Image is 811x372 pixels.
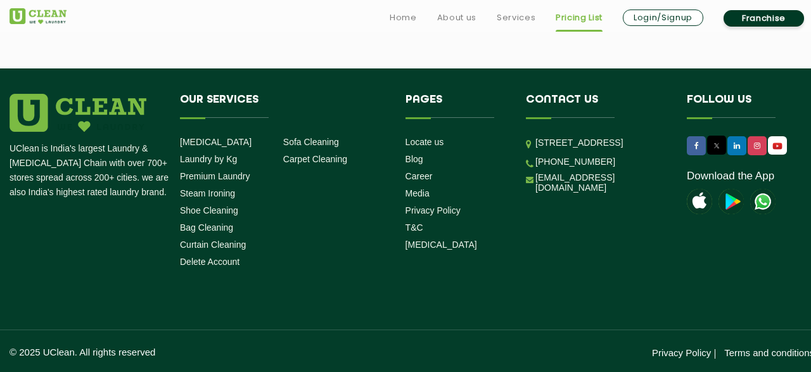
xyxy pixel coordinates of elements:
a: Curtain Cleaning [180,240,246,250]
h4: Contact us [526,94,668,118]
a: Laundry by Kg [180,154,237,164]
img: playstoreicon.png [718,189,744,214]
a: Home [390,10,417,25]
a: Career [405,171,433,181]
a: [EMAIL_ADDRESS][DOMAIN_NAME] [535,172,668,193]
a: T&C [405,222,423,233]
h4: Pages [405,94,508,118]
img: UClean Laundry and Dry Cleaning [769,139,786,153]
a: Shoe Cleaning [180,205,238,215]
a: Privacy Policy [652,347,711,358]
a: Privacy Policy [405,205,461,215]
p: © 2025 UClean. All rights reserved [10,347,412,357]
img: UClean Laundry and Dry Cleaning [750,189,776,214]
a: Download the App [687,170,774,183]
p: [STREET_ADDRESS] [535,136,668,150]
a: Blog [405,154,423,164]
p: UClean is India's largest Laundry & [MEDICAL_DATA] Chain with over 700+ stores spread across 200+... [10,141,170,200]
a: [MEDICAL_DATA] [405,240,477,250]
h4: Our Services [180,94,386,118]
a: Steam Ironing [180,188,235,198]
a: Delete Account [180,257,239,267]
a: Franchise [724,10,804,27]
a: Media [405,188,430,198]
a: Bag Cleaning [180,222,233,233]
a: [MEDICAL_DATA] [180,137,252,147]
a: [PHONE_NUMBER] [535,157,615,167]
a: Sofa Cleaning [283,137,339,147]
a: Pricing List [556,10,603,25]
img: logo.png [10,94,146,132]
h4: Follow us [687,94,798,118]
a: Locate us [405,137,444,147]
a: Services [497,10,535,25]
a: About us [437,10,476,25]
img: apple-icon.png [687,189,712,214]
img: UClean Laundry and Dry Cleaning [10,8,67,24]
a: Premium Laundry [180,171,250,181]
a: Login/Signup [623,10,703,26]
a: Carpet Cleaning [283,154,347,164]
